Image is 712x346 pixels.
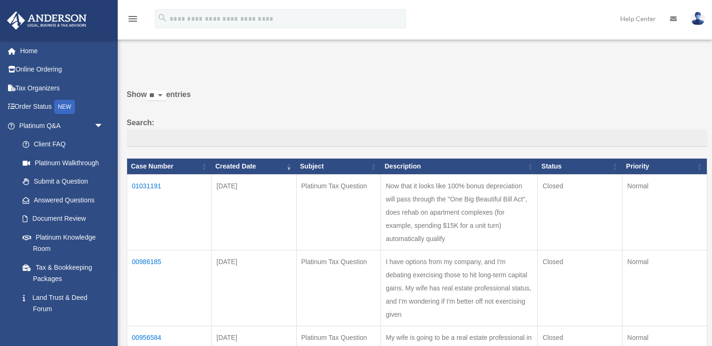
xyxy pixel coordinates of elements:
a: Land Trust & Deed Forum [13,288,113,318]
td: Normal [623,175,707,250]
td: [DATE] [211,175,296,250]
td: [DATE] [211,250,296,326]
td: Normal [623,250,707,326]
i: menu [127,13,138,24]
th: Status: activate to sort column ascending [538,159,623,175]
a: Tax Organizers [7,79,118,97]
input: Search: [127,129,707,147]
td: Platinum Tax Question [296,175,381,250]
a: Platinum Walkthrough [13,153,113,172]
th: Priority: activate to sort column ascending [623,159,707,175]
td: 01031191 [127,175,212,250]
a: Client FAQ [13,135,113,154]
a: Home [7,41,118,60]
a: Platinum Knowledge Room [13,228,113,258]
a: Platinum Q&Aarrow_drop_down [7,116,113,135]
td: 00986185 [127,250,212,326]
a: Tax & Bookkeeping Packages [13,258,113,288]
select: Showentries [147,90,166,101]
td: Platinum Tax Question [296,250,381,326]
div: NEW [54,100,75,114]
a: Online Ordering [7,60,118,79]
a: Document Review [13,209,113,228]
label: Search: [127,116,707,147]
span: arrow_drop_down [94,116,113,136]
a: Submit a Question [13,172,113,191]
label: Show entries [127,88,707,111]
td: Now that it looks like 100% bonus depreciation will pass through the "One Big Beautiful Bill Act"... [381,175,538,250]
a: Order StatusNEW [7,97,118,117]
a: Answered Questions [13,191,108,209]
a: menu [127,16,138,24]
img: Anderson Advisors Platinum Portal [4,11,89,30]
img: User Pic [691,12,705,25]
th: Case Number: activate to sort column ascending [127,159,212,175]
th: Created Date: activate to sort column ascending [211,159,296,175]
td: I have options from my company, and I'm debating exercising those to hit long-term capital gains.... [381,250,538,326]
td: Closed [538,175,623,250]
td: Closed [538,250,623,326]
th: Subject: activate to sort column ascending [296,159,381,175]
th: Description: activate to sort column ascending [381,159,538,175]
i: search [157,13,168,23]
